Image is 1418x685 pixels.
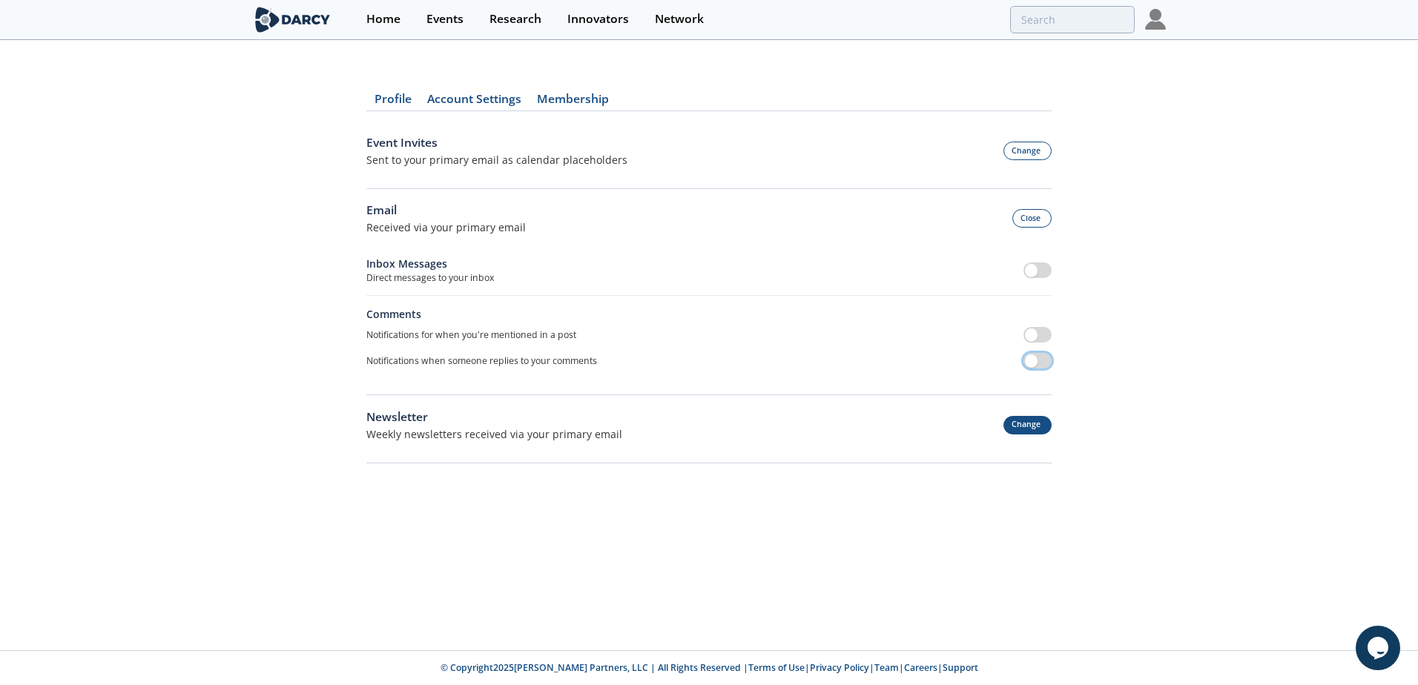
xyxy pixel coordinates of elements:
img: Profile [1145,9,1166,30]
div: Comments [366,306,1052,322]
a: Membership [529,93,616,111]
a: Profile [366,93,419,111]
a: Privacy Policy [810,661,869,674]
button: Change [1003,142,1052,160]
iframe: chat widget [1356,626,1403,670]
div: Network [655,13,704,25]
a: Support [943,661,978,674]
p: Notifications for when you're mentioned in a post [366,328,576,342]
div: Direct messages to your inbox [366,271,494,285]
a: Team [874,661,899,674]
div: Weekly newsletters received via your primary email [366,426,622,442]
p: Received via your primary email [366,219,526,235]
a: Careers [904,661,937,674]
div: Research [489,13,541,25]
p: Notifications when someone replies to your comments [366,354,597,368]
div: Sent to your primary email as calendar placeholders [366,152,627,168]
div: Newsletter [366,408,622,426]
a: Account Settings [419,93,529,111]
div: Home [366,13,400,25]
div: Event Invites [366,134,627,152]
button: Close [1012,209,1052,228]
a: Terms of Use [748,661,805,674]
div: Email [366,202,526,219]
div: Innovators [567,13,629,25]
div: Events [426,13,464,25]
button: Change [1003,416,1052,434]
p: © Copyright 2025 [PERSON_NAME] Partners, LLC | All Rights Reserved | | | | | [160,661,1258,675]
img: logo-wide.svg [252,7,333,33]
div: Inbox Messages [366,256,494,271]
input: Advanced Search [1010,6,1135,33]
